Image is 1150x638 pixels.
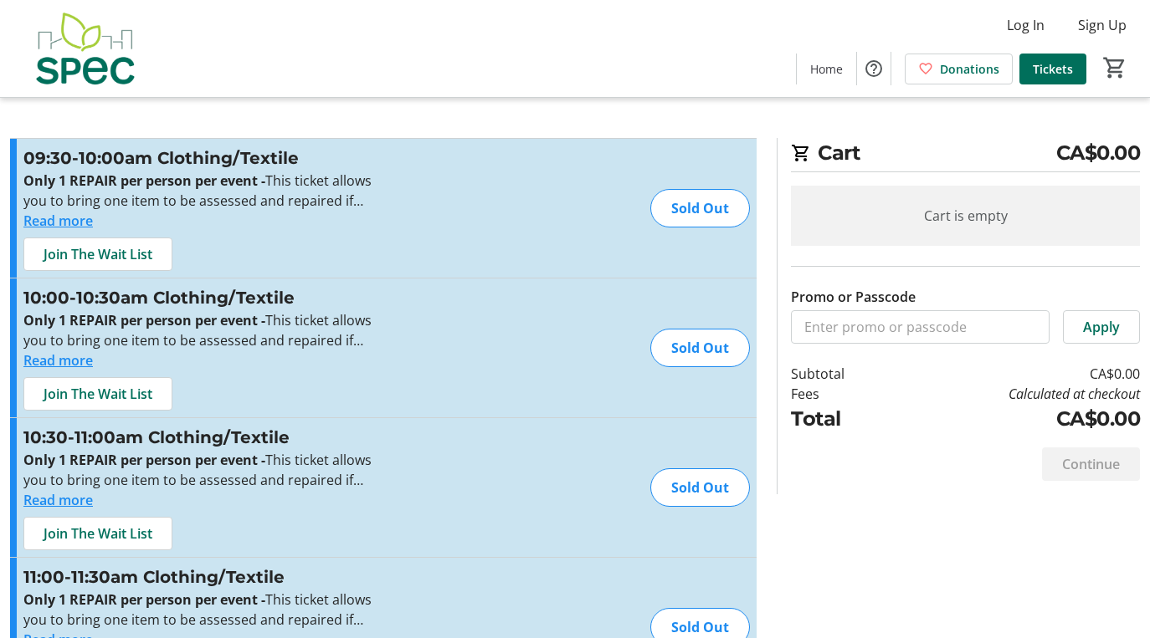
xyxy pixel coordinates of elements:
span: Join The Wait List [44,384,152,404]
span: CA$0.00 [1056,138,1141,168]
h2: Cart [791,138,1140,172]
h3: 11:00-11:30am Clothing/Textile [23,564,389,590]
span: Join The Wait List [44,523,152,544]
input: Enter promo or passcode [791,310,1050,344]
span: Home [810,60,843,78]
button: Read more [23,350,93,370]
span: Sign Up [1078,15,1127,35]
div: Sold Out [650,468,750,507]
button: Log In [993,12,1058,38]
td: Subtotal [791,364,892,384]
button: Join The Wait List [23,517,172,550]
td: Calculated at checkout [892,384,1140,404]
h3: 10:30-11:00am Clothing/Textile [23,425,389,450]
button: Read more [23,211,93,231]
strong: Only 1 REPAIR per person per event - [23,451,265,469]
button: Read more [23,490,93,510]
img: SPEC's Logo [10,7,159,90]
td: CA$0.00 [892,364,1140,384]
div: Cart is empty [791,186,1140,246]
button: Cart [1100,53,1130,83]
h3: 10:00-10:30am Clothing/Textile [23,285,389,310]
span: Join The Wait List [44,244,152,264]
div: Sold Out [650,189,750,227]
button: Join The Wait List [23,237,172,271]
a: Home [797,54,856,84]
span: Donations [940,60,999,78]
p: This ticket allows you to bring one item to be assessed and repaired if possible at the time stated. [23,171,389,211]
button: Join The Wait List [23,377,172,411]
strong: Only 1 REPAIR per person per event - [23,590,265,609]
span: Log In [1007,15,1045,35]
a: Donations [905,54,1013,84]
button: Help [857,52,891,85]
span: Apply [1083,317,1120,337]
p: This ticket allows you to bring one item to be assessed and repaired if possible at the time stated. [23,450,389,490]
p: This ticket allows you to bring one item to be assessed and repaired if possible at the time stated. [23,590,389,630]
strong: Only 1 REPAIR per person per event - [23,171,265,190]
td: CA$0.00 [892,404,1140,434]
div: Sold Out [650,329,750,367]
span: Tickets [1033,60,1073,78]
p: This ticket allows you to bring one item to be assessed and repaired if possible at the time stated. [23,310,389,350]
label: Promo or Passcode [791,287,916,307]
a: Tickets [1019,54,1086,84]
strong: Only 1 REPAIR per person per event - [23,311,265,329]
td: Fees [791,384,892,404]
button: Sign Up [1065,12,1140,38]
h3: 09:30-10:00am Clothing/Textile [23,145,389,171]
td: Total [791,404,892,434]
button: Apply [1063,310,1140,344]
